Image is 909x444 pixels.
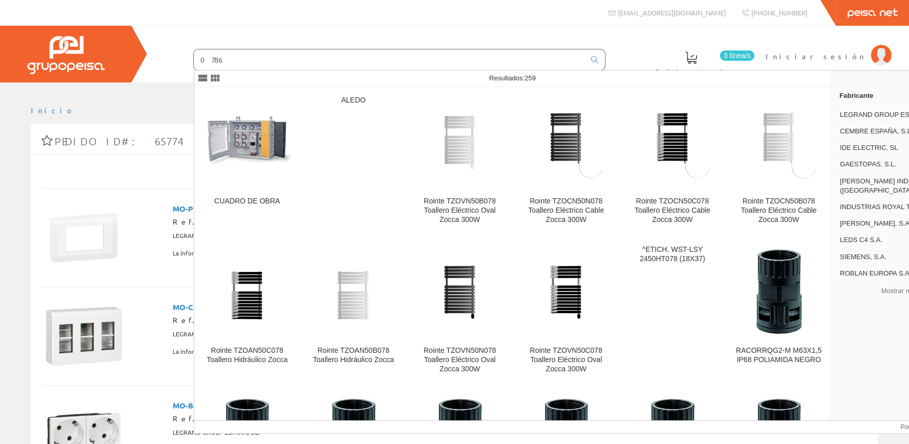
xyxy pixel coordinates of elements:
[734,197,823,225] div: Rointe TZOCN50B078 Toallero Eléctrico Cable Zocca 300W
[720,50,754,61] span: 3 línea/s
[27,36,105,74] img: Grupo Peisa
[619,237,725,386] a: ^ETICH. WST-LSY 2450HT078 (18X37)
[194,237,300,386] a: Rointe TZOAN50C078 Toallero Hidráulico Zocca Rointe TZOAN50C078 Toallero Hidráulico Zocca
[489,74,535,82] span: Resultados:
[415,247,504,336] img: Rointe TZOVN50N078 Toallero Eléctrico Oval Zocca 300W
[656,66,726,76] span: Pedido actual
[521,97,611,186] img: Rointe TZOCN50N078 Toallero Eléctrico Cable Zocca 300W
[521,197,611,225] div: Rointe TZOCN50N078 Toallero Eléctrico Cable Zocca 300W
[415,197,504,225] div: Rointe TZOVN50B078 Toallero Eléctrico Oval Zocca 300W
[173,343,369,361] span: La información sobre el stock estará disponible cuando se identifique.
[407,88,513,236] a: Rointe TZOVN50B078 Toallero Eléctrico Oval Zocca 300W Rointe TZOVN50B078 Toallero Eléctrico Oval ...
[766,51,866,61] span: Iniciar sesión
[173,245,369,262] span: La información sobre el stock estará disponible cuando se identifique.
[45,298,123,375] img: Foto artículo MO-CAJA SUP 3 COLUMNAS BL (150x150)
[309,96,398,105] div: ALEDO
[203,197,292,206] div: CUADRO DE OBRA
[726,237,832,386] a: RACORRQG2-M M63X1,5 IP68 POLIAMIDA NEGRO RACORRQG2-M M63X1,5 IP68 POLIAMIDA NEGRO
[415,346,504,374] div: Rointe TZOVN50N078 Toallero Eléctrico Oval Zocca 300W
[173,414,468,424] div: Ref. 077252
[173,315,468,326] div: Ref. 078883L
[628,97,717,186] img: Rointe TZOCN50C078 Toallero Eléctrico Cable Zocca 300W
[300,237,406,386] a: Rointe TZOAN50B078 Toallero Hidráulico Zocca Rointe TZOAN50B078 Toallero Hidráulico Zocca
[203,247,292,336] img: Rointe TZOAN50C078 Toallero Hidráulico Zocca
[173,424,260,441] span: LEGRAND GROUP ESPAÑA, S.L.
[513,88,619,236] a: Rointe TZOCN50N078 Toallero Eléctrico Cable Zocca 300W Rointe TZOCN50N078 Toallero Eléctrico Cabl...
[407,237,513,386] a: Rointe TZOVN50N078 Toallero Eléctrico Oval Zocca 300W Rointe TZOVN50N078 Toallero Eléctrico Oval ...
[415,97,504,186] img: Rointe TZOVN50B078 Toallero Eléctrico Oval Zocca 300W
[300,88,406,236] a: ALEDO
[619,88,725,236] a: Rointe TZOCN50C078 Toallero Eléctrico Cable Zocca 300W Rointe TZOCN50C078 Toallero Eléctrico Cabl...
[31,106,75,115] a: Inicio
[618,8,726,17] span: [EMAIL_ADDRESS][DOMAIN_NAME]
[521,346,611,374] div: Rointe TZOVN50C078 Toallero Eléctrico Oval Zocca 300W
[734,97,823,186] img: Rointe TZOCN50B078 Toallero Eléctrico Cable Zocca 300W
[173,227,260,245] span: LEGRAND GROUP ESPAÑA, S.L.
[734,346,823,365] div: RACORRQG2-M M63X1,5 IP68 POLIAMIDA NEGRO
[513,237,619,386] a: Rointe TZOVN50C078 Toallero Eléctrico Oval Zocca 300W Rointe TZOVN50C078 Toallero Eléctrico Oval ...
[194,49,585,70] input: Buscar ...
[203,346,292,365] div: Rointe TZOAN50C078 Toallero Hidráulico Zocca
[309,346,398,365] div: Rointe TZOAN50B078 Toallero Hidráulico Zocca
[766,43,891,53] a: Iniciar sesión
[309,247,398,336] img: Rointe TZOAN50B078 Toallero Hidráulico Zocca
[173,396,285,414] span: MO-BASE 2X2P+T AUT 45G BL
[55,135,622,147] span: Pedido ID#: 65774 | [DATE] 11:51:01 | Cliente Invitado 1491887617 (1491887617)
[173,199,239,217] span: MO-PLACA 3M BL
[734,247,823,336] img: RACORRQG2-M M63X1,5 IP68 POLIAMIDA NEGRO
[173,298,290,315] span: MO-CAJA SUP 3 COLUMNAS BL
[525,74,536,82] span: 259
[173,217,468,227] div: Ref. 078803L
[628,245,717,264] div: ^ETICH. WST-LSY 2450HT078 (18X37)
[628,197,717,225] div: Rointe TZOCN50C078 Toallero Eléctrico Cable Zocca 300W
[173,326,260,343] span: LEGRAND GROUP ESPAÑA, S.L.
[751,8,807,17] span: [PHONE_NUMBER]
[646,43,757,80] a: 3 línea/s Pedido actual
[726,88,832,236] a: Rointe TZOCN50B078 Toallero Eléctrico Cable Zocca 300W Rointe TZOCN50B078 Toallero Eléctrico Cabl...
[194,88,300,236] a: CUADRO DE OBRA CUADRO DE OBRA
[521,247,611,336] img: Rointe TZOVN50C078 Toallero Eléctrico Oval Zocca 300W
[203,97,292,186] img: CUADRO DE OBRA
[45,199,123,277] img: Foto artículo MO-PLACA 3M BL (150x150)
